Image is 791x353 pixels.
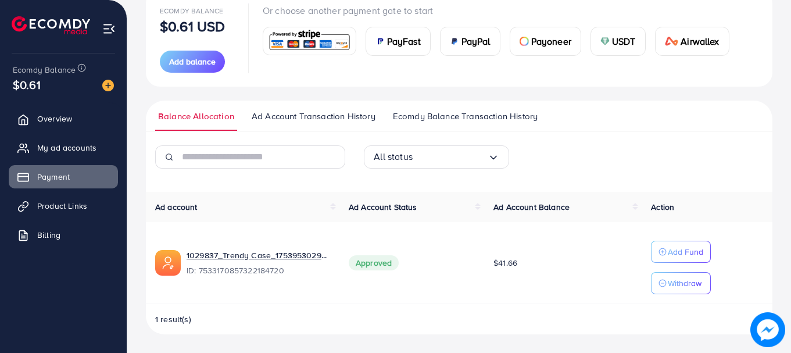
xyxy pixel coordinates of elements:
a: Overview [9,107,118,130]
span: Payoneer [531,34,571,48]
span: Airwallex [681,34,719,48]
p: Or choose another payment gate to start [263,3,739,17]
a: Payment [9,165,118,188]
span: My ad accounts [37,142,96,154]
p: $0.61 USD [160,19,225,33]
a: Product Links [9,194,118,217]
img: logo [12,16,90,34]
a: 1029837_Trendy Case_1753953029870 [187,249,330,261]
input: Search for option [413,148,488,166]
span: Ecomdy Balance Transaction History [393,110,538,123]
a: Billing [9,223,118,247]
div: <span class='underline'>1029837_Trendy Case_1753953029870</span></br>7533170857322184720 [187,249,330,276]
span: Billing [37,229,60,241]
img: card [267,28,352,54]
p: Withdraw [668,276,701,290]
span: Ecomdy Balance [160,6,223,16]
span: $0.61 [13,76,41,93]
img: card [600,37,610,46]
img: ic-ads-acc.e4c84228.svg [155,250,181,276]
button: Add Fund [651,241,711,263]
a: cardPayoneer [510,27,581,56]
span: Overview [37,113,72,124]
img: card [520,37,529,46]
a: cardAirwallex [655,27,729,56]
span: Balance Allocation [158,110,234,123]
span: Add balance [169,56,216,67]
span: $41.66 [493,257,517,269]
span: Action [651,201,674,213]
p: Add Fund [668,245,703,259]
span: Ecomdy Balance [13,64,76,76]
span: USDT [612,34,636,48]
a: My ad accounts [9,136,118,159]
a: cardUSDT [590,27,646,56]
a: cardPayFast [366,27,431,56]
span: PayFast [387,34,421,48]
button: Withdraw [651,272,711,294]
img: card [450,37,459,46]
span: Ad Account Status [349,201,417,213]
a: card [263,27,356,55]
span: Ad Account Balance [493,201,570,213]
img: card [665,37,679,46]
span: Approved [349,255,399,270]
span: Payment [37,171,70,183]
span: All status [374,148,413,166]
img: menu [102,22,116,35]
span: Ad account [155,201,198,213]
span: ID: 7533170857322184720 [187,265,330,276]
img: image [750,312,785,347]
img: card [375,37,385,46]
span: 1 result(s) [155,313,191,325]
span: PayPal [461,34,491,48]
a: cardPayPal [440,27,500,56]
div: Search for option [364,145,509,169]
span: Product Links [37,200,87,212]
span: Ad Account Transaction History [252,110,375,123]
img: image [102,80,114,91]
button: Add balance [160,51,225,73]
